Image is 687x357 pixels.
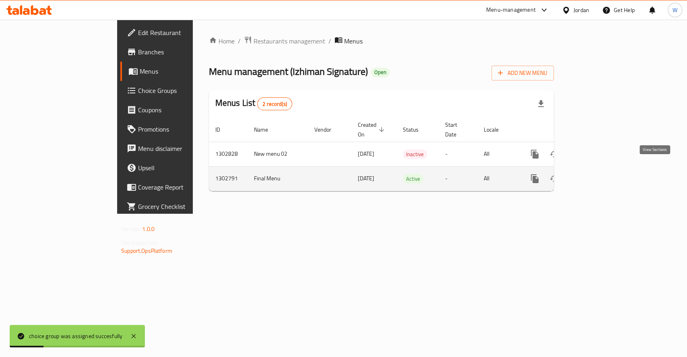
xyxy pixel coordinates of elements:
div: Total records count [257,97,292,110]
td: - [439,166,477,191]
td: - [439,142,477,166]
span: Coupons [138,105,225,115]
td: All [477,166,519,191]
span: ID [215,125,231,134]
span: Active [403,174,423,184]
span: [DATE] [358,149,374,159]
li: / [328,36,331,46]
nav: breadcrumb [209,36,554,46]
table: enhanced table [209,118,609,191]
span: Coverage Report [138,182,225,192]
span: Branches [138,47,225,57]
a: Grocery Checklist [120,197,232,216]
span: Grocery Checklist [138,202,225,211]
h2: Menus List [215,97,292,110]
div: Inactive [403,149,427,159]
a: Coverage Report [120,177,232,197]
span: Choice Groups [138,86,225,95]
span: Promotions [138,124,225,134]
li: / [238,36,241,46]
span: 1.0.0 [142,224,155,234]
button: more [525,144,545,164]
span: Menu disclaimer [138,144,225,153]
button: more [525,169,545,188]
div: Jordan [574,6,589,14]
span: 2 record(s) [258,100,292,108]
a: Choice Groups [120,81,232,100]
a: Menu disclaimer [120,139,232,158]
span: Menu management ( Izhiman Signature ) [209,62,368,80]
span: Inactive [403,150,427,159]
span: Upsell [138,163,225,173]
span: Menus [344,36,363,46]
div: choice group was assigned succesfully [29,332,122,340]
span: Add New Menu [498,68,547,78]
td: New menu 02 [248,142,308,166]
span: Version: [121,224,141,234]
span: Created On [358,120,387,139]
span: Open [371,69,390,76]
span: [DATE] [358,173,374,184]
div: Export file [531,94,551,113]
div: Open [371,68,390,77]
span: Restaurants management [254,36,325,46]
span: Vendor [314,125,342,134]
span: Get support on: [121,237,158,248]
span: W [673,6,677,14]
button: Add New Menu [491,66,554,80]
span: Locale [484,125,509,134]
span: Status [403,125,429,134]
span: Edit Restaurant [138,28,225,37]
td: Final Menu [248,166,308,191]
button: Change Status [545,144,564,164]
a: Restaurants management [244,36,325,46]
span: Name [254,125,279,134]
a: Edit Restaurant [120,23,232,42]
a: Promotions [120,120,232,139]
a: Upsell [120,158,232,177]
a: Coupons [120,100,232,120]
td: All [477,142,519,166]
th: Actions [519,118,609,142]
a: Support.OpsPlatform [121,246,172,256]
a: Menus [120,62,232,81]
div: Menu-management [486,5,536,15]
span: Menus [140,66,225,76]
span: Start Date [445,120,468,139]
a: Branches [120,42,232,62]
